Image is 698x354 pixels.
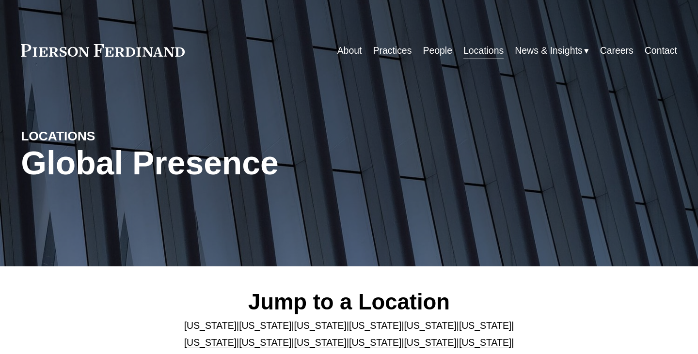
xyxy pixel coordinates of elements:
a: [US_STATE] [294,337,347,348]
a: [US_STATE] [239,337,291,348]
a: [US_STATE] [404,320,456,331]
a: People [423,41,452,60]
a: [US_STATE] [459,337,511,348]
a: Practices [373,41,412,60]
span: News & Insights [515,42,582,59]
a: [US_STATE] [184,320,237,331]
a: folder dropdown [515,41,588,60]
a: [US_STATE] [184,337,237,348]
a: About [337,41,362,60]
h2: Jump to a Location [158,289,540,316]
a: [US_STATE] [404,337,456,348]
a: [US_STATE] [294,320,347,331]
a: Contact [645,41,677,60]
a: [US_STATE] [239,320,291,331]
a: [US_STATE] [349,320,401,331]
a: Careers [600,41,634,60]
a: [US_STATE] [459,320,511,331]
h4: LOCATIONS [21,128,185,144]
a: [US_STATE] [349,337,401,348]
a: Locations [463,41,504,60]
h1: Global Presence [21,144,458,182]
